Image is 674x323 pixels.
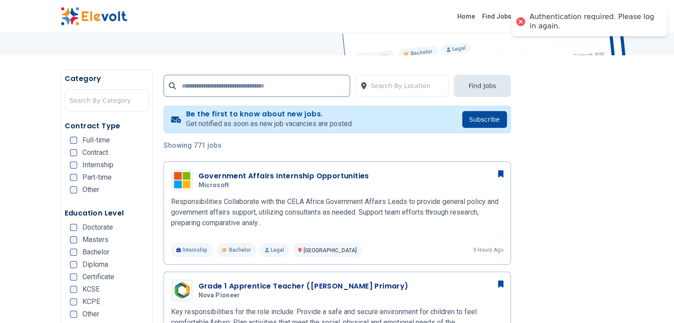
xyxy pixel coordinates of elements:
span: KCSE [82,286,100,293]
p: Responsibilities Collaborate with the CELA Africa Government Affairs Leads to provide general pol... [171,196,503,228]
span: KCPE [82,298,100,305]
span: Part-time [82,174,112,181]
input: Contract [70,149,77,156]
span: Full-time [82,137,110,144]
p: Legal [260,243,289,257]
input: Other [70,311,77,318]
p: 9 hours ago [473,246,503,254]
h5: Education Level [65,208,149,219]
input: Bachelor [70,249,77,256]
span: Contract [82,149,108,156]
span: [GEOGRAPHIC_DATA] [304,247,357,254]
input: Full-time [70,137,77,144]
h4: Be the first to know about new jobs. [186,110,353,119]
img: Elevolt [61,7,127,26]
p: Get notified as soon as new job vacancies are posted. [186,119,353,129]
span: Microsoft [199,181,230,189]
input: Diploma [70,261,77,268]
span: Other [82,311,99,318]
a: MicrosoftGovernment Affairs Internship OpportunitiesMicrosoftResponsibilities Collaborate with th... [171,169,503,257]
h3: Government Affairs Internship Opportunities [199,171,369,181]
span: Bachelor [82,249,109,256]
span: Masters [82,236,109,243]
span: Bachelor [229,246,251,254]
span: Doctorate [82,224,113,231]
input: Masters [70,236,77,243]
input: Internship [70,161,77,169]
iframe: Chat Widget [630,281,674,323]
input: Other [70,186,77,193]
span: Nova Pioneer [199,292,240,300]
div: Authentication required. Please log in again. [530,12,658,31]
input: Part-time [70,174,77,181]
span: Certificate [82,273,114,281]
h5: Category [65,73,149,84]
button: Find Jobs [454,75,510,97]
a: Home [454,9,479,23]
input: KCPE [70,298,77,305]
p: Showing 771 jobs [164,140,511,151]
button: Subscribe [462,111,507,128]
span: Diploma [82,261,108,268]
img: Microsoft [173,171,191,189]
p: Internship [171,243,213,257]
h3: Grade 1 Apprentice Teacher ([PERSON_NAME] Primary) [199,281,409,292]
span: Internship [82,161,113,169]
h5: Contract Type [65,121,149,131]
a: Find Jobs [479,9,515,23]
input: Certificate [70,273,77,281]
img: Nova Pioneer [173,281,191,299]
input: KCSE [70,286,77,293]
input: Doctorate [70,224,77,231]
span: Other [82,186,99,193]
